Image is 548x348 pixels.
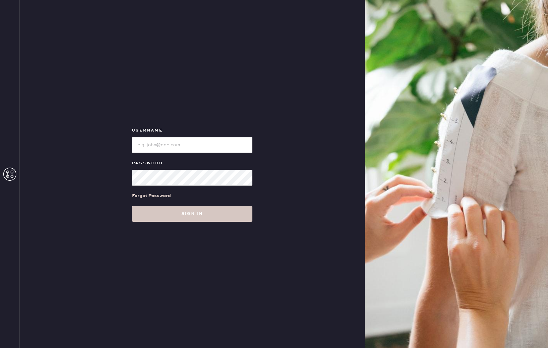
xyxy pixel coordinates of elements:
label: Username [132,127,252,134]
input: e.g. john@doe.com [132,137,252,153]
button: Sign in [132,206,252,222]
div: Forgot Password [132,192,171,199]
label: Password [132,159,252,167]
a: Forgot Password [132,186,171,206]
